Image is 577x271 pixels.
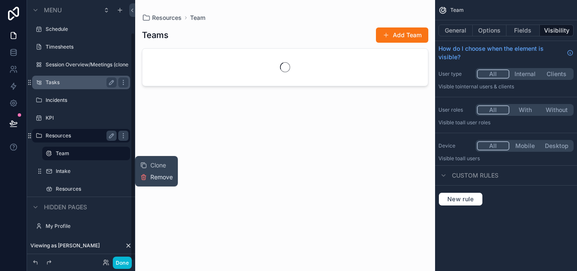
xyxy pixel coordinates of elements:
label: Resources [46,132,113,139]
button: Clone [140,161,173,170]
span: All user roles [460,119,490,126]
button: All [477,69,509,79]
a: How do I choose when the element is visible? [438,44,574,61]
button: All [477,105,509,115]
span: Hidden pages [44,203,87,211]
label: Intake [56,168,128,175]
span: Custom rules [452,171,498,180]
label: Tasks [46,79,113,86]
button: Without [541,105,572,115]
label: Timesheets [46,44,128,50]
button: All [477,141,509,151]
label: My Profile [46,223,128,230]
button: Clients [541,69,572,79]
button: Options [473,25,506,36]
label: Session Overview/Meetings (clone) [46,61,128,68]
button: With [509,105,541,115]
button: Remove [140,173,173,181]
button: Done [113,257,132,269]
label: User type [438,71,472,77]
label: Schedule [46,26,128,33]
p: Visible to [438,83,574,90]
label: Resources [56,186,128,192]
button: Visibility [540,25,574,36]
button: Fields [506,25,540,36]
button: Mobile [509,141,541,151]
button: General [438,25,473,36]
span: How do I choose when the element is visible? [438,44,563,61]
button: Desktop [541,141,572,151]
label: Incidents [46,97,128,104]
p: Visible to [438,119,574,126]
span: all users [460,155,480,162]
span: New rule [444,195,477,203]
span: Menu [44,6,62,14]
span: Clone [150,161,166,170]
label: Team [56,150,125,157]
button: New rule [438,192,483,206]
span: Viewing as [PERSON_NAME] [30,242,100,249]
span: Team [450,7,464,14]
button: Internal [509,69,541,79]
span: Remove [150,173,173,181]
span: Internal users & clients [460,83,514,90]
p: Visible to [438,155,574,162]
label: KPI [46,115,128,121]
label: Device [438,142,472,149]
label: User roles [438,107,472,113]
